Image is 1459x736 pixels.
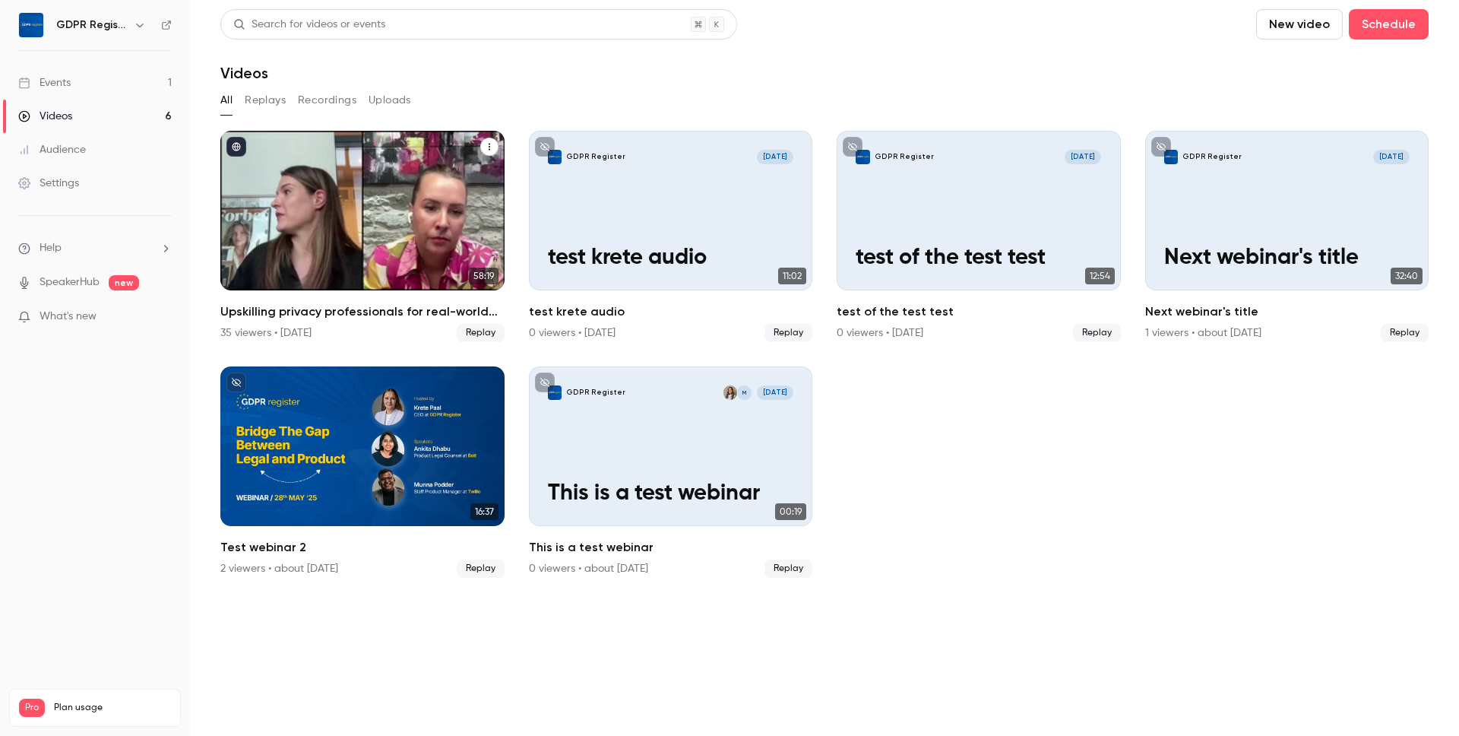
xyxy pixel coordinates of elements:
span: 58:19 [469,268,498,284]
img: This is a test webinar [548,385,562,400]
p: This is a test webinar [548,481,793,507]
img: test krete audio [548,150,562,164]
a: Next webinar's titleGDPR Register[DATE]Next webinar's title32:40Next webinar's title1 viewers • a... [1145,131,1429,342]
button: published [226,137,246,157]
div: 0 viewers • [DATE] [837,325,923,341]
span: Pro [19,699,45,717]
span: [DATE] [1373,150,1410,164]
span: Replay [764,560,812,578]
span: Plan usage [54,702,171,714]
span: 00:19 [775,503,806,520]
div: 1 viewers • about [DATE] [1145,325,1261,341]
img: Krete Paal [723,385,738,400]
span: 16:37 [470,503,498,520]
div: Audience [18,142,86,157]
li: help-dropdown-opener [18,240,172,256]
h2: test of the test test [837,303,1121,321]
li: test krete audio [529,131,813,342]
a: This is a test webinarGDPR RegisterMKrete Paal[DATE]This is a test webinar00:19This is a test web... [529,366,813,578]
h2: Next webinar's title [1145,303,1429,321]
div: 35 viewers • [DATE] [220,325,312,341]
span: What's new [40,309,97,325]
a: SpeakerHub [40,274,100,290]
button: Schedule [1349,9,1429,40]
span: 32:40 [1391,268,1423,284]
img: Next webinar's title [1164,150,1179,164]
span: Replay [457,324,505,342]
img: test of the test test [856,150,870,164]
a: test of the test testGDPR Register[DATE]test of the test test12:54test of the test test0 viewers ... [837,131,1121,342]
a: 58:19Upskilling privacy professionals for real-world company impact35 viewers • [DATE]Replay [220,131,505,342]
h2: This is a test webinar [529,538,813,557]
li: Next webinar's title [1145,131,1429,342]
button: Uploads [369,88,411,113]
h2: Upskilling privacy professionals for real-world company impact [220,303,505,321]
p: GDPR Register [875,152,934,162]
button: Replays [245,88,286,113]
li: Test webinar 2 [220,366,505,578]
h2: Test webinar 2 [220,538,505,557]
button: unpublished [535,373,555,392]
span: Replay [1381,324,1429,342]
button: unpublished [843,137,862,157]
span: [DATE] [757,150,793,164]
span: [DATE] [1065,150,1101,164]
h6: GDPR Register [56,17,128,33]
span: new [109,275,139,290]
span: [DATE] [757,385,793,400]
h2: test krete audio [529,303,813,321]
div: Search for videos or events [233,17,385,33]
div: 2 viewers • about [DATE] [220,561,338,576]
p: GDPR Register [566,152,625,162]
section: Videos [220,9,1429,727]
span: Replay [764,324,812,342]
li: Upskilling privacy professionals for real-world company impact [220,131,505,342]
div: Videos [18,109,72,124]
button: Recordings [298,88,356,113]
li: This is a test webinar [529,366,813,578]
p: test krete audio [548,246,793,271]
img: GDPR Register [19,13,43,37]
span: Help [40,240,62,256]
p: test of the test test [856,246,1101,271]
span: 12:54 [1085,268,1115,284]
button: New video [1256,9,1343,40]
h1: Videos [220,64,268,82]
ul: Videos [220,131,1429,578]
button: unpublished [1151,137,1171,157]
iframe: Noticeable Trigger [153,310,172,324]
div: Events [18,75,71,90]
div: Settings [18,176,79,191]
div: 0 viewers • about [DATE] [529,561,648,576]
p: GDPR Register [566,388,625,398]
div: 0 viewers • [DATE] [529,325,616,341]
div: M [736,385,752,401]
li: test of the test test [837,131,1121,342]
p: GDPR Register [1182,152,1242,162]
button: All [220,88,233,113]
button: unpublished [535,137,555,157]
a: test krete audioGDPR Register[DATE]test krete audio11:02test krete audio0 viewers • [DATE]Replay [529,131,813,342]
span: Replay [1073,324,1121,342]
button: unpublished [226,373,246,392]
a: 16:37Test webinar 22 viewers • about [DATE]Replay [220,366,505,578]
span: Replay [457,560,505,578]
p: Next webinar's title [1164,246,1410,271]
span: 11:02 [778,268,806,284]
